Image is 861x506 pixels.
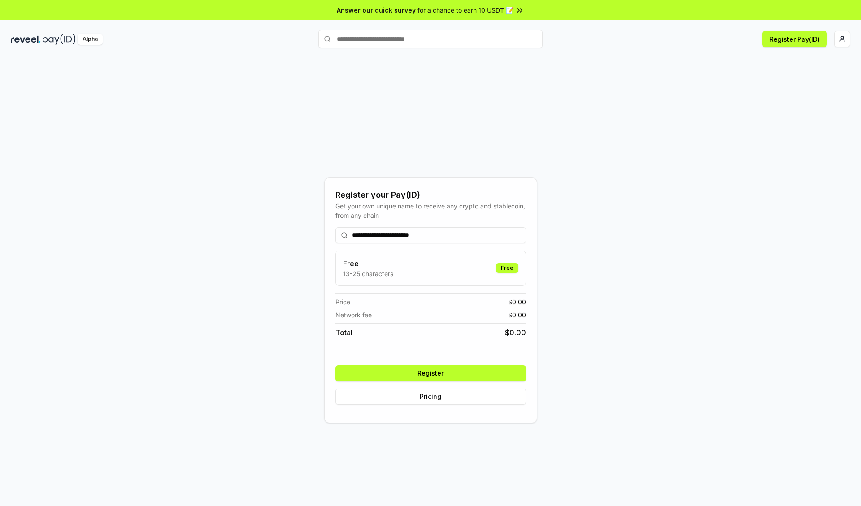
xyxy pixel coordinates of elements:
[335,297,350,307] span: Price
[505,327,526,338] span: $ 0.00
[335,327,352,338] span: Total
[762,31,827,47] button: Register Pay(ID)
[78,34,103,45] div: Alpha
[335,201,526,220] div: Get your own unique name to receive any crypto and stablecoin, from any chain
[11,34,41,45] img: reveel_dark
[343,258,393,269] h3: Free
[508,310,526,320] span: $ 0.00
[335,310,372,320] span: Network fee
[343,269,393,278] p: 13-25 characters
[417,5,513,15] span: for a chance to earn 10 USDT 📝
[508,297,526,307] span: $ 0.00
[337,5,416,15] span: Answer our quick survey
[335,389,526,405] button: Pricing
[335,365,526,381] button: Register
[496,263,518,273] div: Free
[43,34,76,45] img: pay_id
[335,189,526,201] div: Register your Pay(ID)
